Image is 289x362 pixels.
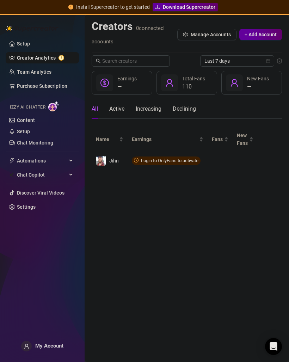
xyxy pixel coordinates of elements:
[109,158,119,164] span: Jihn
[35,343,63,349] span: My Account
[17,52,73,63] a: Creator Analytics exclamation-circle
[17,155,67,166] span: Automations
[212,135,223,143] span: Fans
[17,140,53,146] a: Chat Monitoring
[177,29,236,40] button: Manage Accounts
[92,105,98,113] div: All
[128,129,208,150] th: Earnings
[239,29,282,40] button: + Add Account
[96,156,106,166] img: Jihn
[182,82,205,91] div: 110
[17,117,35,123] a: Content
[92,129,128,150] th: Name
[245,32,277,37] span: + Add Account
[163,3,215,11] span: Download Supercreator
[132,135,198,143] span: Earnings
[17,204,36,210] a: Settings
[96,59,101,63] span: search
[10,104,45,111] span: Izzy AI Chatter
[277,59,282,63] span: info-circle
[191,32,231,37] span: Manage Accounts
[96,135,118,143] span: Name
[141,158,198,163] span: Login to OnlyFans to activate
[204,56,270,66] span: Last 7 days
[230,79,239,87] span: user
[117,76,137,81] span: Earnings
[109,105,124,113] div: Active
[17,41,30,47] a: Setup
[17,83,67,89] a: Purchase Subscription
[117,82,137,91] div: —
[17,129,30,134] a: Setup
[265,338,282,355] div: Open Intercom Messenger
[247,82,269,91] div: —
[182,76,205,81] span: Total Fans
[233,129,258,150] th: New Fans
[237,131,248,147] span: New Fans
[102,57,160,65] input: Search creators
[17,169,67,180] span: Chat Copilot
[247,76,269,81] span: New Fans
[183,32,188,37] span: setting
[173,105,196,113] div: Declining
[9,158,15,164] span: thunderbolt
[153,3,218,11] a: Download Supercreator
[76,4,150,10] span: Install Supercreator to get started
[24,344,29,349] span: user
[134,158,139,162] span: clock-circle
[48,101,59,111] img: AI Chatter
[17,69,51,75] a: Team Analytics
[9,172,14,177] img: Chat Copilot
[6,25,59,32] img: logo-BBDzfeDw.svg
[92,20,177,47] h2: Creators
[165,79,174,87] span: user
[17,190,64,196] a: Discover Viral Videos
[100,79,109,87] span: dollar-circle
[155,5,160,10] span: download
[266,59,270,63] span: calendar
[136,105,161,113] div: Increasing
[208,129,233,150] th: Fans
[68,5,73,10] span: exclamation-circle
